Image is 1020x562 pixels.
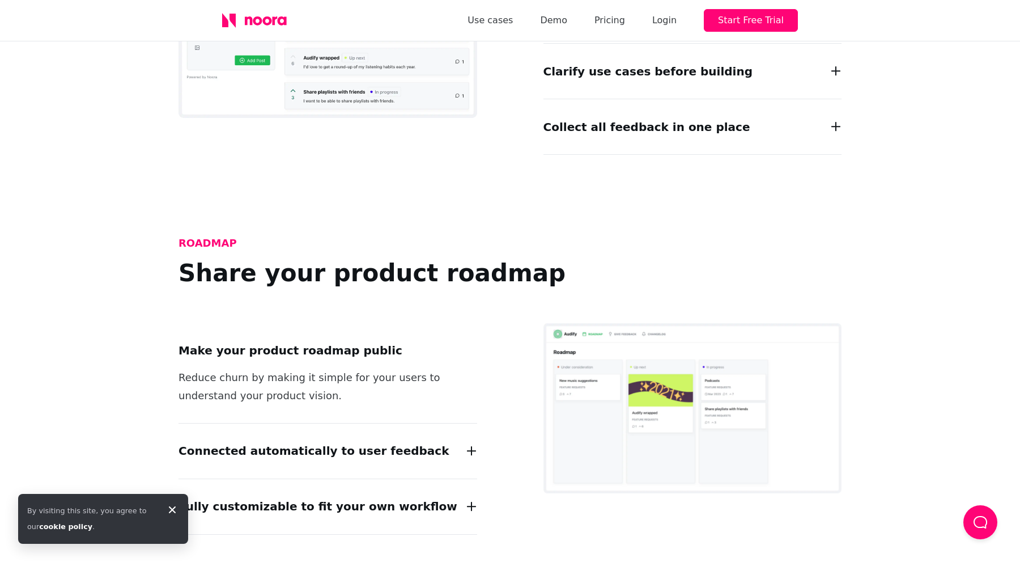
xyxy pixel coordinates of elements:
p: Reduce churn by making it simple for your users to understand your product vision. [178,369,477,405]
div: By visiting this site, you agree to our . [27,503,156,535]
button: Load Chat [963,505,997,539]
img: A preview of Noora's public roadmaps [543,323,842,493]
h2: Share your product roadmap [178,258,632,289]
a: Pricing [594,12,625,28]
button: Start Free Trial [704,9,798,32]
div: Login [652,12,677,28]
h2: Fully customizable to fit your own workflow [178,497,457,515]
h2: Collect all feedback in one place [543,118,750,136]
h2: Clarify use cases before building [543,62,753,81]
a: Demo [540,12,567,28]
h2: Make your product roadmap public [178,341,402,360]
h2: Roadmap [178,234,632,252]
a: Use cases [467,12,513,28]
h2: Connected automatically to user feedback [178,442,449,460]
a: cookie policy [39,522,92,531]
